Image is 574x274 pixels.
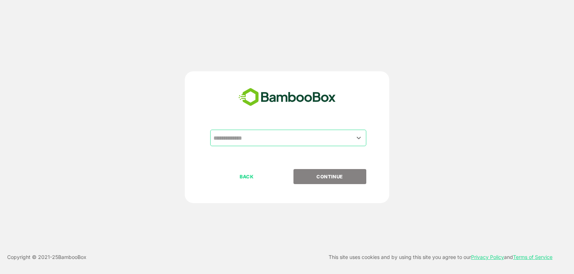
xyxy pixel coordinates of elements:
a: Privacy Policy [471,254,504,260]
img: bamboobox [235,86,340,109]
p: CONTINUE [294,173,366,181]
button: CONTINUE [293,169,366,184]
button: Open [354,133,364,143]
button: BACK [210,169,283,184]
p: Copyright © 2021- 25 BambooBox [7,253,86,261]
p: BACK [211,173,283,181]
a: Terms of Service [513,254,552,260]
p: This site uses cookies and by using this site you agree to our and [329,253,552,261]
